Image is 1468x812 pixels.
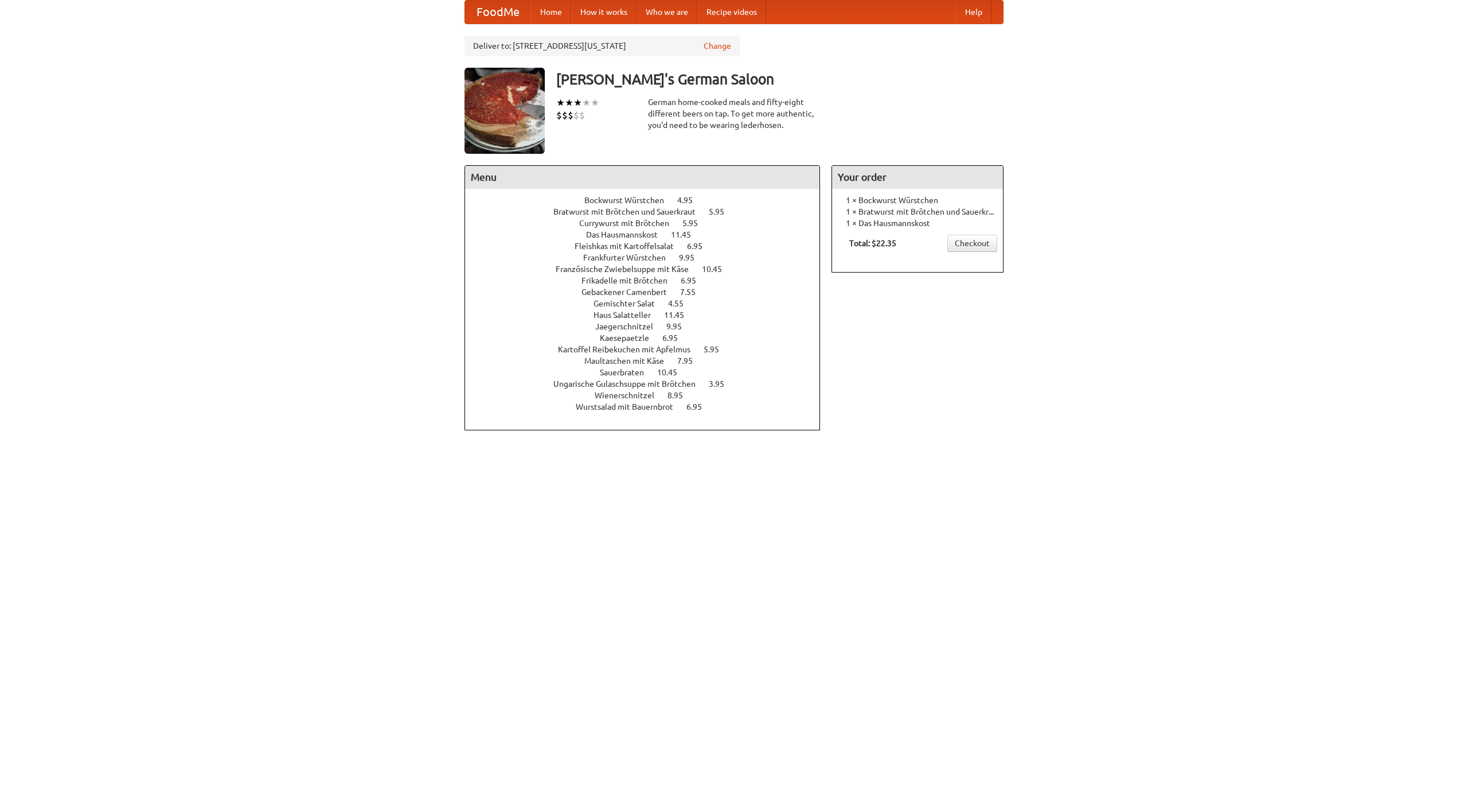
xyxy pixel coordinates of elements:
a: Sauerbraten 10.45 [600,368,698,377]
a: Ungarische Gulaschsuppe mit Brötchen 3.95 [553,379,745,388]
span: Das Hausmannskost [586,230,669,239]
div: German home-cooked meals and fifty-eight different beers on tap. To get more authentic, you'd nee... [648,96,820,131]
a: Französische Zwiebelsuppe mit Käse 10.45 [556,265,743,274]
span: Maultaschen mit Käse [584,356,676,366]
a: Gebackener Camenbert 7.55 [581,287,717,297]
h4: Menu [465,166,819,189]
li: $ [568,109,573,122]
span: 9.95 [666,322,693,331]
span: 7.55 [680,287,707,297]
span: 6.95 [681,276,708,285]
a: Who we are [637,1,697,24]
span: Ungarische Gulaschsuppe mit Brötchen [553,379,707,388]
li: 1 × Bratwurst mit Brötchen und Sauerkraut [838,206,997,217]
a: Wurstsalad mit Bauernbrot 6.95 [576,402,723,411]
span: Frankfurter Würstchen [583,253,677,262]
span: Frikadelle mit Brötchen [581,276,679,285]
span: 10.45 [657,368,689,377]
a: Maultaschen mit Käse 7.95 [584,356,714,366]
a: Fleishkas mit Kartoffelsalat 6.95 [575,242,724,251]
a: Frankfurter Würstchen 9.95 [583,253,716,262]
li: 1 × Bockwurst Würstchen [838,195,997,206]
li: ★ [582,96,591,109]
a: How it works [571,1,637,24]
li: ★ [591,96,599,109]
span: 5.95 [704,345,731,354]
span: Bratwurst mit Brötchen und Sauerkraut [553,207,707,216]
span: Fleishkas mit Kartoffelsalat [575,242,685,251]
span: Gebackener Camenbert [581,287,678,297]
span: 9.95 [679,253,706,262]
span: 5.95 [709,207,736,216]
span: 11.45 [664,310,696,320]
h3: [PERSON_NAME]'s German Saloon [556,68,1004,91]
span: Kartoffel Reibekuchen mit Apfelmus [558,345,702,354]
li: $ [573,109,579,122]
a: Das Hausmannskost 11.45 [586,230,712,239]
span: 6.95 [686,402,713,411]
a: Haus Salatteller 11.45 [594,310,705,320]
a: Recipe videos [697,1,766,24]
span: 11.45 [671,230,702,239]
li: ★ [573,96,582,109]
span: Currywurst mit Brötchen [579,219,681,228]
div: Deliver to: [STREET_ADDRESS][US_STATE] [464,36,740,56]
li: $ [562,109,568,122]
li: ★ [565,96,573,109]
a: Frikadelle mit Brötchen 6.95 [581,276,717,285]
a: Bratwurst mit Brötchen und Sauerkraut 5.95 [553,207,745,216]
a: Kaesepaetzle 6.95 [600,333,699,343]
span: 10.45 [702,265,733,274]
a: Bockwurst Würstchen 4.95 [584,196,714,205]
span: Gemischter Salat [594,299,666,308]
a: Change [704,40,731,52]
span: Jaegerschnitzel [595,322,665,331]
li: 1 × Das Hausmannskost [838,217,997,229]
a: Help [956,1,991,24]
span: 7.95 [677,356,704,366]
span: 4.95 [677,196,704,205]
span: 6.95 [687,242,714,251]
a: Currywurst mit Brötchen 5.95 [579,219,719,228]
h4: Your order [832,166,1003,189]
a: Kartoffel Reibekuchen mit Apfelmus 5.95 [558,345,740,354]
li: $ [579,109,585,122]
a: Checkout [947,235,997,252]
span: 5.95 [682,219,709,228]
span: Haus Salatteller [594,310,662,320]
a: Gemischter Salat 4.55 [594,299,705,308]
a: FoodMe [465,1,531,24]
li: $ [556,109,562,122]
span: 8.95 [667,391,694,400]
span: Kaesepaetzle [600,333,661,343]
img: angular.jpg [464,68,545,154]
a: Jaegerschnitzel 9.95 [595,322,703,331]
span: Wienerschnitzel [595,391,666,400]
span: Wurstsalad mit Bauernbrot [576,402,685,411]
li: ★ [556,96,565,109]
span: 3.95 [709,379,736,388]
span: Französische Zwiebelsuppe mit Käse [556,265,700,274]
a: Home [531,1,571,24]
span: Sauerbraten [600,368,655,377]
a: Wienerschnitzel 8.95 [595,391,704,400]
span: 6.95 [662,333,689,343]
b: Total: $22.35 [849,239,896,248]
span: 4.55 [668,299,695,308]
span: Bockwurst Würstchen [584,196,676,205]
